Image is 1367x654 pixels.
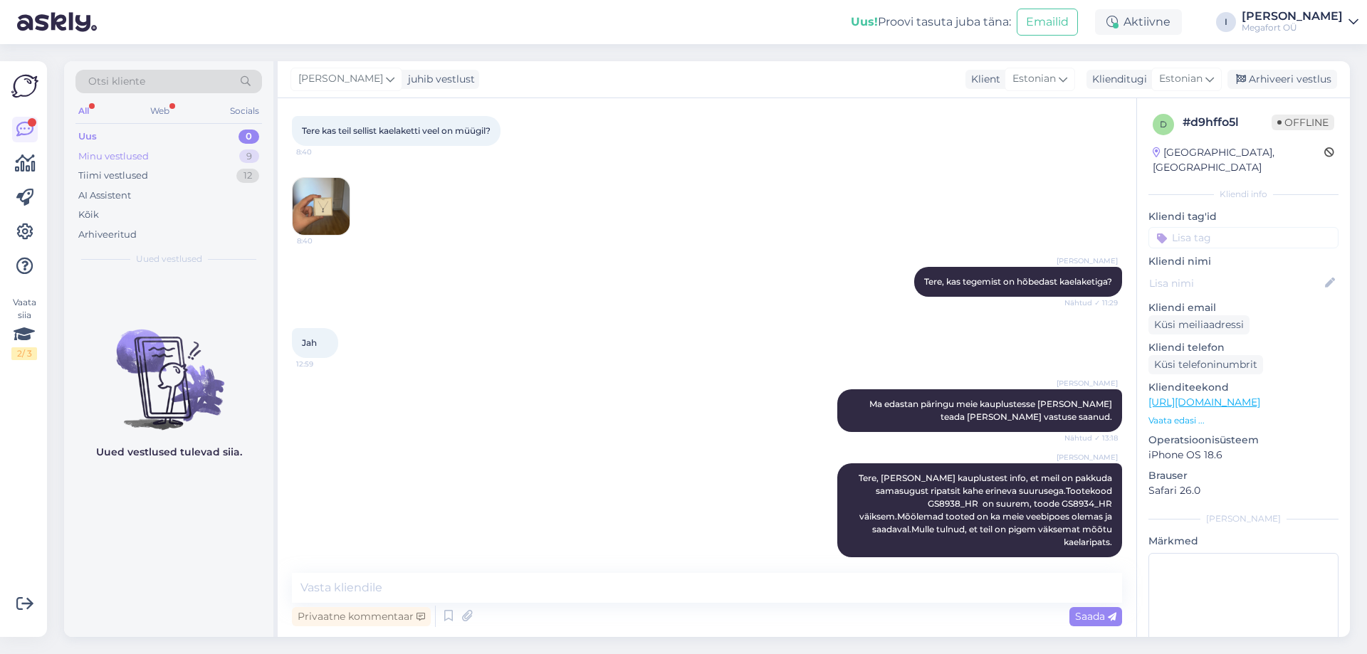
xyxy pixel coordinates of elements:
div: # d9hffo5l [1183,114,1272,131]
span: [PERSON_NAME] [1057,378,1118,389]
p: Operatsioonisüsteem [1148,433,1339,448]
div: Vaata siia [11,296,37,360]
img: Askly Logo [11,73,38,100]
div: I [1216,12,1236,32]
span: Nähtud ✓ 11:29 [1064,297,1118,308]
div: Tiimi vestlused [78,169,148,183]
b: Uus! [851,15,878,28]
p: Vaata edasi ... [1148,414,1339,427]
p: Brauser [1148,468,1339,483]
div: Uus [78,130,97,144]
div: juhib vestlust [402,72,475,87]
a: [URL][DOMAIN_NAME] [1148,396,1260,408]
div: Kliendi info [1148,188,1339,201]
input: Lisa tag [1148,227,1339,248]
p: Kliendi nimi [1148,254,1339,269]
span: 13:47 [1064,558,1118,569]
div: Privaatne kommentaar [292,607,431,626]
div: 0 [239,130,259,144]
div: Megafort OÜ [1242,22,1343,33]
input: Lisa nimi [1149,275,1322,291]
div: Minu vestlused [78,149,149,164]
img: Attachment [293,178,350,235]
button: Emailid [1017,9,1078,36]
span: Nähtud ✓ 13:18 [1064,433,1118,443]
span: d [1160,119,1167,130]
span: 8:40 [297,236,350,246]
span: 12:59 [296,359,350,369]
div: Klienditugi [1086,72,1147,87]
p: Kliendi telefon [1148,340,1339,355]
a: [PERSON_NAME]Megafort OÜ [1242,11,1358,33]
div: Socials [227,102,262,120]
span: Saada [1075,610,1116,623]
img: No chats [64,304,273,432]
div: Arhiveeri vestlus [1227,70,1337,89]
p: Uued vestlused tulevad siia. [96,445,242,460]
span: Tere, kas tegemist on hõbedast kaelaketiga? [924,276,1112,287]
p: Kliendi tag'id [1148,209,1339,224]
span: Tere, [PERSON_NAME] kauplustest info, et meil on pakkuda samasugust ripatsit kahe erineva suuruse... [859,473,1114,547]
p: Klienditeekond [1148,380,1339,395]
div: [GEOGRAPHIC_DATA], [GEOGRAPHIC_DATA] [1153,145,1324,175]
div: Klient [965,72,1000,87]
span: Uued vestlused [136,253,202,265]
div: 2 / 3 [11,347,37,360]
span: [PERSON_NAME] [298,71,383,87]
div: Arhiveeritud [78,228,137,242]
p: Safari 26.0 [1148,483,1339,498]
div: All [75,102,92,120]
div: AI Assistent [78,189,131,203]
span: 8:40 [296,147,350,157]
span: [PERSON_NAME] [1057,255,1118,266]
p: Märkmed [1148,534,1339,549]
div: [PERSON_NAME] [1148,512,1339,525]
span: Jah [302,337,317,348]
div: Küsi meiliaadressi [1148,315,1250,334]
span: Offline [1272,115,1334,130]
div: 12 [236,169,259,183]
div: Web [147,102,172,120]
p: iPhone OS 18.6 [1148,448,1339,463]
div: Kõik [78,208,99,222]
span: Otsi kliente [88,74,145,89]
div: [PERSON_NAME] [1242,11,1343,22]
span: Estonian [1012,71,1056,87]
div: Aktiivne [1095,9,1182,35]
div: Küsi telefoninumbrit [1148,355,1263,374]
span: Ma edastan päringu meie kauplustesse [PERSON_NAME] teada [PERSON_NAME] vastuse saanud. [869,399,1114,422]
span: Tere kas teil sellist kaelaketti veel on müügil? [302,125,491,136]
span: Estonian [1159,71,1203,87]
div: 9 [239,149,259,164]
div: Proovi tasuta juba täna: [851,14,1011,31]
p: Kliendi email [1148,300,1339,315]
span: [PERSON_NAME] [1057,452,1118,463]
